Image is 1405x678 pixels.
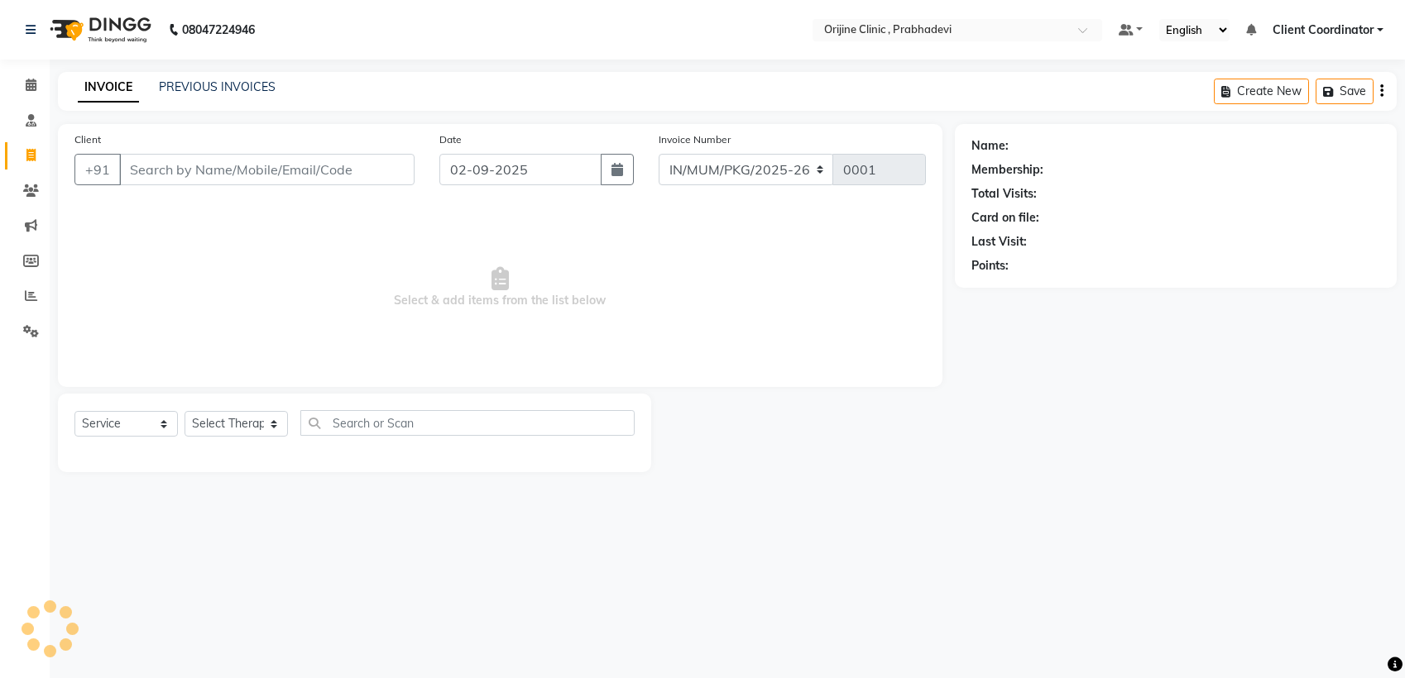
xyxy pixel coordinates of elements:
[971,185,1037,203] div: Total Visits:
[1316,79,1374,104] button: Save
[159,79,276,94] a: PREVIOUS INVOICES
[971,209,1039,227] div: Card on file:
[42,7,156,53] img: logo
[300,410,635,436] input: Search or Scan
[1214,79,1309,104] button: Create New
[74,154,121,185] button: +91
[971,233,1027,251] div: Last Visit:
[119,154,415,185] input: Search by Name/Mobile/Email/Code
[439,132,462,147] label: Date
[182,7,255,53] b: 08047224946
[659,132,731,147] label: Invoice Number
[971,137,1009,155] div: Name:
[74,132,101,147] label: Client
[74,205,926,370] span: Select & add items from the list below
[971,161,1043,179] div: Membership:
[971,257,1009,275] div: Points:
[1273,21,1374,39] span: Client Coordinator
[78,73,139,103] a: INVOICE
